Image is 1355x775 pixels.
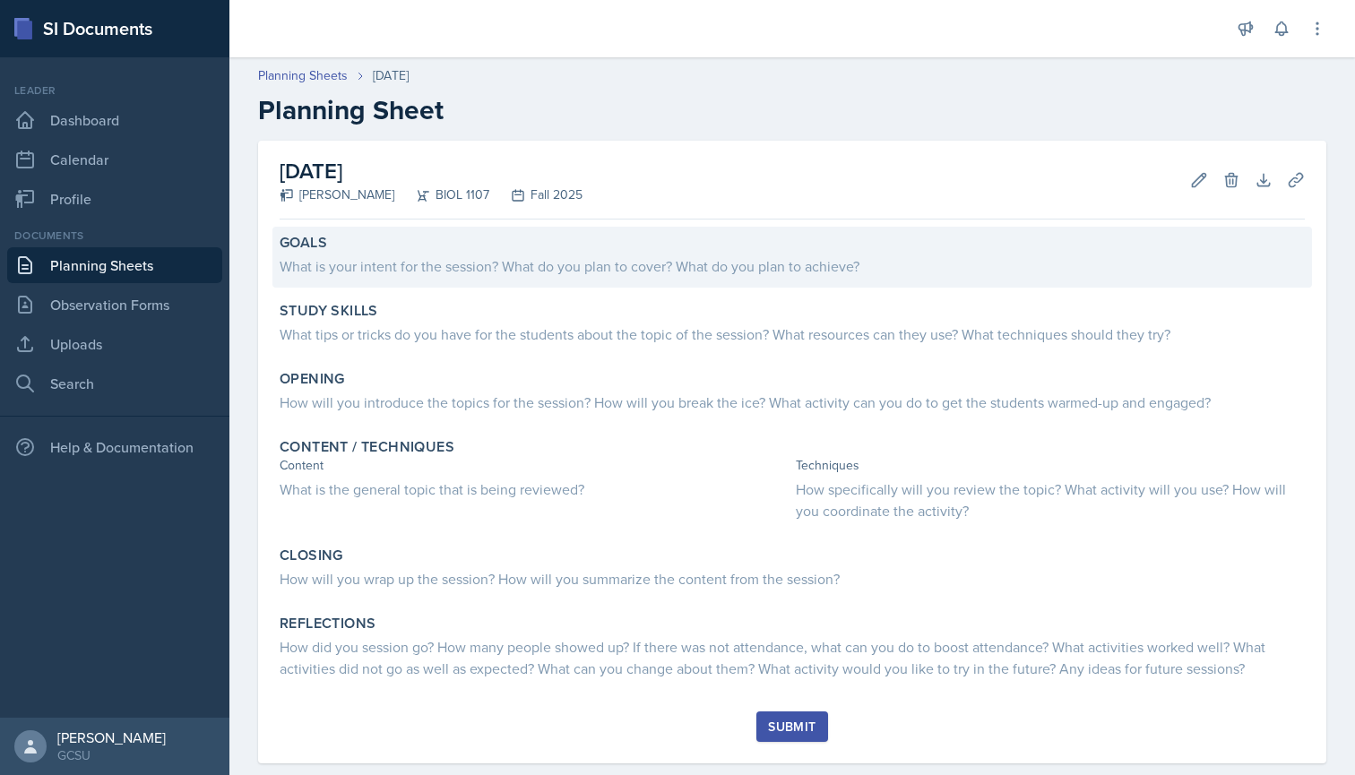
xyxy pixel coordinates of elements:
label: Reflections [280,615,375,633]
label: Content / Techniques [280,438,454,456]
h2: [DATE] [280,155,583,187]
a: Calendar [7,142,222,177]
div: How will you wrap up the session? How will you summarize the content from the session? [280,568,1305,590]
label: Study Skills [280,302,378,320]
div: What is the general topic that is being reviewed? [280,478,789,500]
div: Fall 2025 [489,185,583,204]
a: Planning Sheets [7,247,222,283]
div: What tips or tricks do you have for the students about the topic of the session? What resources c... [280,323,1305,345]
a: Profile [7,181,222,217]
label: Opening [280,370,345,388]
a: Dashboard [7,102,222,138]
div: Submit [768,719,816,734]
a: Uploads [7,326,222,362]
div: How will you introduce the topics for the session? How will you break the ice? What activity can ... [280,392,1305,413]
div: [PERSON_NAME] [57,728,166,746]
div: Help & Documentation [7,429,222,465]
h2: Planning Sheet [258,94,1326,126]
div: GCSU [57,746,166,764]
label: Closing [280,547,343,564]
div: Documents [7,228,222,244]
a: Observation Forms [7,287,222,323]
div: How specifically will you review the topic? What activity will you use? How will you coordinate t... [796,478,1305,521]
a: Search [7,366,222,401]
div: [DATE] [373,66,409,85]
label: Goals [280,234,327,252]
div: BIOL 1107 [394,185,489,204]
a: Planning Sheets [258,66,348,85]
div: Techniques [796,456,1305,475]
div: Leader [7,82,222,99]
div: Content [280,456,789,475]
button: Submit [756,711,827,742]
div: What is your intent for the session? What do you plan to cover? What do you plan to achieve? [280,255,1305,277]
div: How did you session go? How many people showed up? If there was not attendance, what can you do t... [280,636,1305,679]
div: [PERSON_NAME] [280,185,394,204]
